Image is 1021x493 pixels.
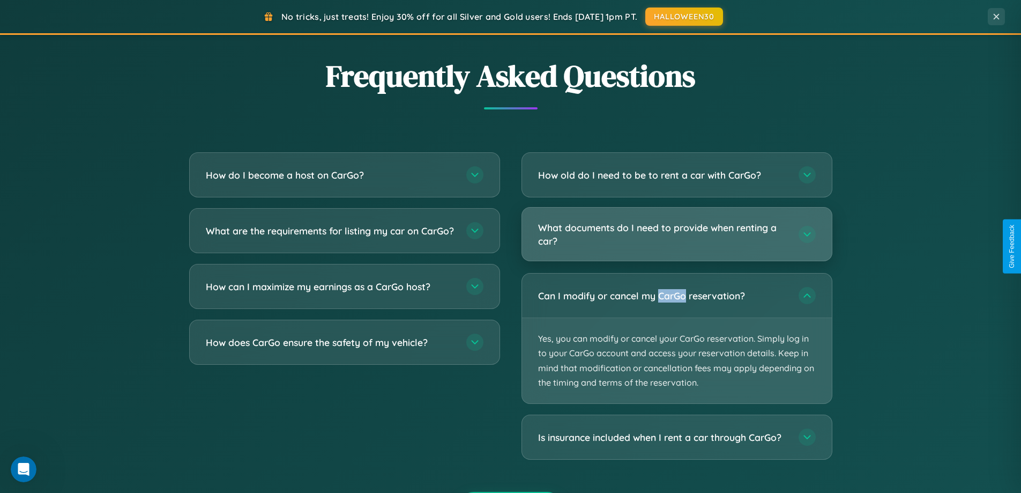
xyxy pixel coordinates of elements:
[522,318,832,403] p: Yes, you can modify or cancel your CarGo reservation. Simply log in to your CarGo account and acc...
[538,168,788,182] h3: How old do I need to be to rent a car with CarGo?
[645,8,723,26] button: HALLOWEEN30
[538,289,788,303] h3: Can I modify or cancel my CarGo reservation?
[206,168,456,182] h3: How do I become a host on CarGo?
[206,280,456,293] h3: How can I maximize my earnings as a CarGo host?
[1008,225,1016,268] div: Give Feedback
[281,11,637,22] span: No tricks, just treats! Enjoy 30% off for all Silver and Gold users! Ends [DATE] 1pm PT.
[189,55,832,97] h2: Frequently Asked Questions
[538,431,788,444] h3: Is insurance included when I rent a car through CarGo?
[538,221,788,247] h3: What documents do I need to provide when renting a car?
[11,457,36,482] iframe: Intercom live chat
[206,336,456,349] h3: How does CarGo ensure the safety of my vehicle?
[206,224,456,238] h3: What are the requirements for listing my car on CarGo?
